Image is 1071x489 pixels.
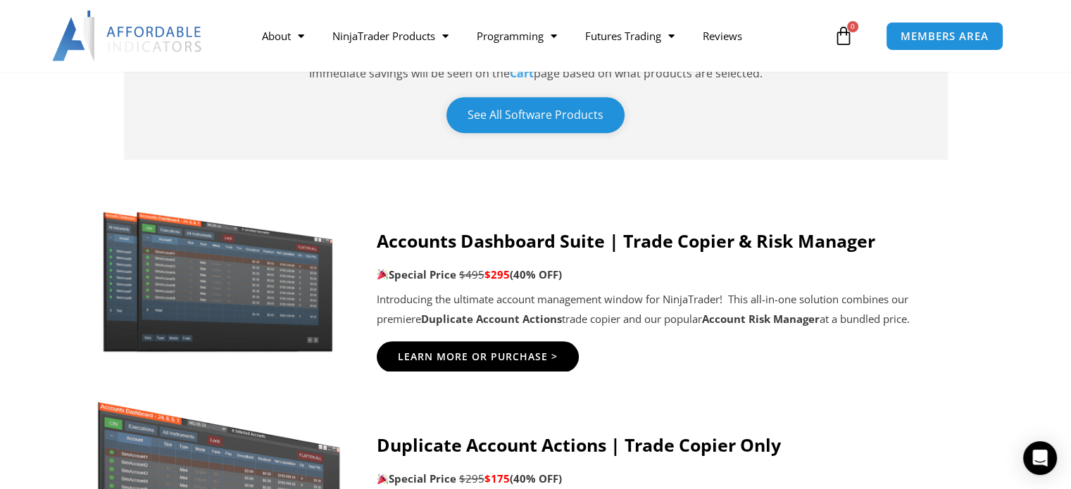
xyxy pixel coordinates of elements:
img: LogoAI | Affordable Indicators – NinjaTrader [52,11,203,61]
a: Cart [510,65,534,81]
a: MEMBERS AREA [886,22,1003,51]
a: About [248,20,318,52]
span: Learn More Or Purchase > [398,352,558,362]
nav: Menu [248,20,830,52]
strong: Accounts Dashboard Suite | Trade Copier & Risk Manager [377,229,875,253]
a: 0 [813,15,875,56]
strong: Special Price [377,267,456,281]
span: $175 [484,471,510,485]
span: $295 [484,267,510,281]
img: 🎉 [377,474,388,484]
a: Futures Trading [571,20,689,52]
a: See All Software Products [446,97,625,133]
strong: Special Price [377,471,456,485]
strong: Duplicate Account Actions [421,312,562,326]
span: MEMBERS AREA [901,31,989,42]
img: 🎉 [377,269,388,279]
a: Programming [463,20,571,52]
span: $495 [459,267,484,281]
p: Immediate savings will be seen on the page based on what products are selected. [145,64,927,83]
div: Open Intercom Messenger [1023,441,1057,475]
a: NinjaTrader Products [318,20,463,52]
b: (40% OFF) [510,267,562,281]
strong: Account Risk Manager [702,312,820,326]
p: Introducing the ultimate account management window for NinjaTrader! This all-in-one solution comb... [377,290,976,329]
b: (40% OFF) [510,471,562,485]
span: $295 [459,471,484,485]
span: 0 [847,21,858,32]
a: Reviews [689,20,756,52]
h4: Duplicate Account Actions | Trade Copier Only [377,434,976,455]
a: Learn More Or Purchase > [377,341,579,372]
img: Screenshot 2024-11-20 151221 | Affordable Indicators – NinjaTrader [96,205,342,355]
